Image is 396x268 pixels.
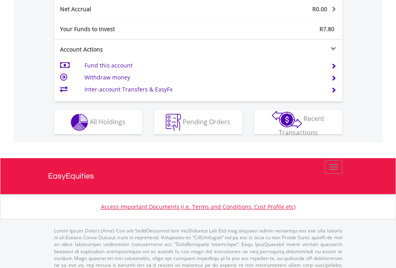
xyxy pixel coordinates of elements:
img: holdings-wht.png [71,114,88,131]
span: Pending Orders [183,117,230,126]
a: Access Important Documents (i.e. Terms and Conditions, Cost Profile etc) [101,203,295,210]
span: R0.00 [312,5,327,13]
span: All Holdings [90,117,125,126]
td: Withdraw money [84,71,321,83]
button: Pending Orders [154,110,242,134]
div: Your Funds to Invest [54,25,198,33]
img: pending_instructions-wht.png [166,114,181,131]
button: Recent Transactions [254,110,342,134]
div: Account Actions [54,46,198,54]
a: EasyEquities [48,158,348,194]
img: transactions-zar-wht.png [272,111,302,128]
td: Fund this account [84,60,321,71]
div: Net Accrual [54,5,222,13]
span: R7.80 [320,25,334,33]
button: All Holdings [54,110,142,134]
td: Inter-account Transfers & EasyFx [84,83,321,95]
